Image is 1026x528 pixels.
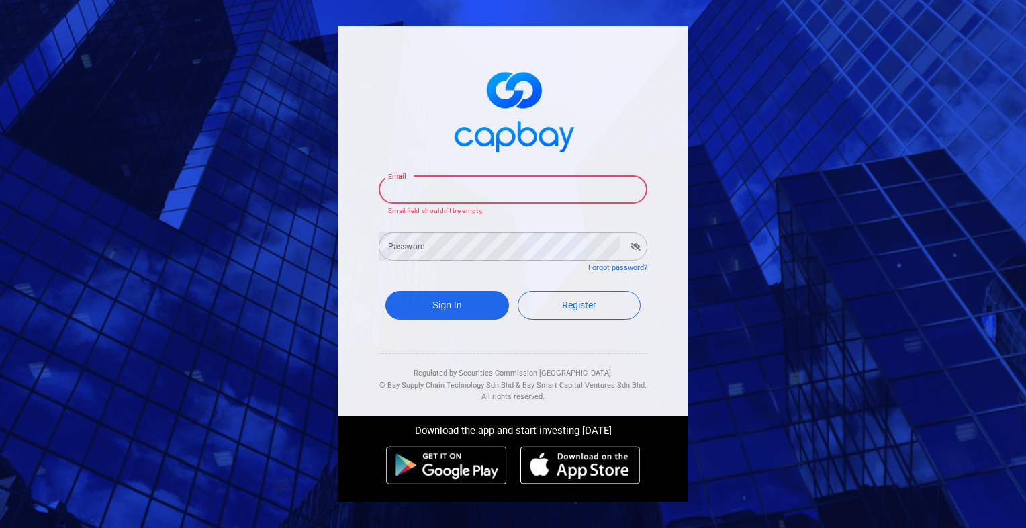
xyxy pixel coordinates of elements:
[520,446,640,485] img: ios
[446,60,580,160] img: logo
[379,354,647,403] div: Regulated by Securities Commission [GEOGRAPHIC_DATA]. & All rights reserved.
[328,416,698,439] div: Download the app and start investing [DATE]
[379,381,514,390] span: © Bay Supply Chain Technology Sdn Bhd
[388,206,638,217] p: Email field shouldn't be empty.
[522,381,647,390] span: Bay Smart Capital Ventures Sdn Bhd.
[588,263,647,272] a: Forgot password?
[385,291,509,320] button: Sign In
[518,291,641,320] a: Register
[386,446,507,485] img: android
[562,300,596,310] span: Register
[388,171,406,181] label: Email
